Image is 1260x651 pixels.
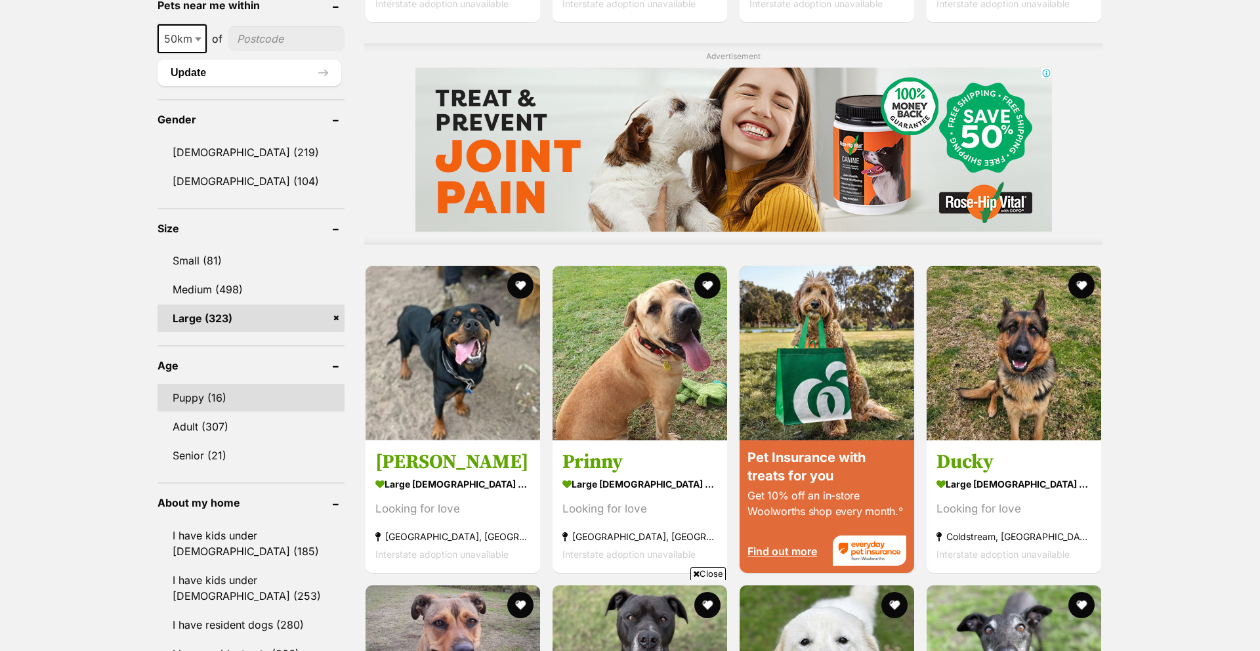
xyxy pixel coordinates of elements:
a: [PERSON_NAME] large [DEMOGRAPHIC_DATA] Dog Looking for love [GEOGRAPHIC_DATA], [GEOGRAPHIC_DATA] ... [366,440,540,573]
iframe: Advertisement [391,585,869,644]
strong: [GEOGRAPHIC_DATA], [GEOGRAPHIC_DATA] [375,528,530,545]
strong: Coldstream, [GEOGRAPHIC_DATA] [936,528,1091,545]
button: favourite [1068,592,1095,618]
h3: Ducky [936,450,1091,474]
span: Interstate adoption unavailable [562,549,696,560]
a: Medium (498) [157,276,345,303]
a: Puppy (16) [157,384,345,411]
span: 50km [157,24,207,53]
button: favourite [507,272,534,299]
div: Looking for love [562,500,717,518]
img: Ducky - German Shepherd Dog [927,266,1101,440]
a: Large (323) [157,304,345,332]
a: Ducky large [DEMOGRAPHIC_DATA] Dog Looking for love Coldstream, [GEOGRAPHIC_DATA] Interstate adop... [927,440,1101,573]
span: Close [690,567,726,580]
img: Prinny - Shar Pei Dog [553,266,727,440]
button: favourite [1068,272,1095,299]
a: Small (81) [157,247,345,274]
div: Looking for love [936,500,1091,518]
a: [DEMOGRAPHIC_DATA] (219) [157,138,345,166]
strong: large [DEMOGRAPHIC_DATA] Dog [936,474,1091,493]
a: I have kids under [DEMOGRAPHIC_DATA] (253) [157,566,345,610]
a: I have kids under [DEMOGRAPHIC_DATA] (185) [157,522,345,565]
a: Senior (21) [157,442,345,469]
img: Theresa - Rottweiler Dog [366,266,540,440]
a: Adult (307) [157,413,345,440]
header: About my home [157,497,345,509]
strong: large [DEMOGRAPHIC_DATA] Dog [562,474,717,493]
div: Advertisement [364,43,1102,245]
iframe: Advertisement [415,68,1052,232]
h3: Prinny [562,450,717,474]
button: favourite [881,592,908,618]
button: favourite [694,272,721,299]
span: of [212,31,222,47]
div: Looking for love [375,500,530,518]
h3: [PERSON_NAME] [375,450,530,474]
span: 50km [159,30,205,48]
a: [DEMOGRAPHIC_DATA] (104) [157,167,345,195]
a: I have resident dogs (280) [157,611,345,639]
header: Size [157,222,345,234]
span: Interstate adoption unavailable [375,549,509,560]
span: Interstate adoption unavailable [936,549,1070,560]
strong: [GEOGRAPHIC_DATA], [GEOGRAPHIC_DATA] [562,528,717,545]
header: Gender [157,114,345,125]
input: postcode [228,26,345,51]
button: Update [157,60,341,86]
strong: large [DEMOGRAPHIC_DATA] Dog [375,474,530,493]
a: Prinny large [DEMOGRAPHIC_DATA] Dog Looking for love [GEOGRAPHIC_DATA], [GEOGRAPHIC_DATA] Interst... [553,440,727,573]
header: Age [157,360,345,371]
